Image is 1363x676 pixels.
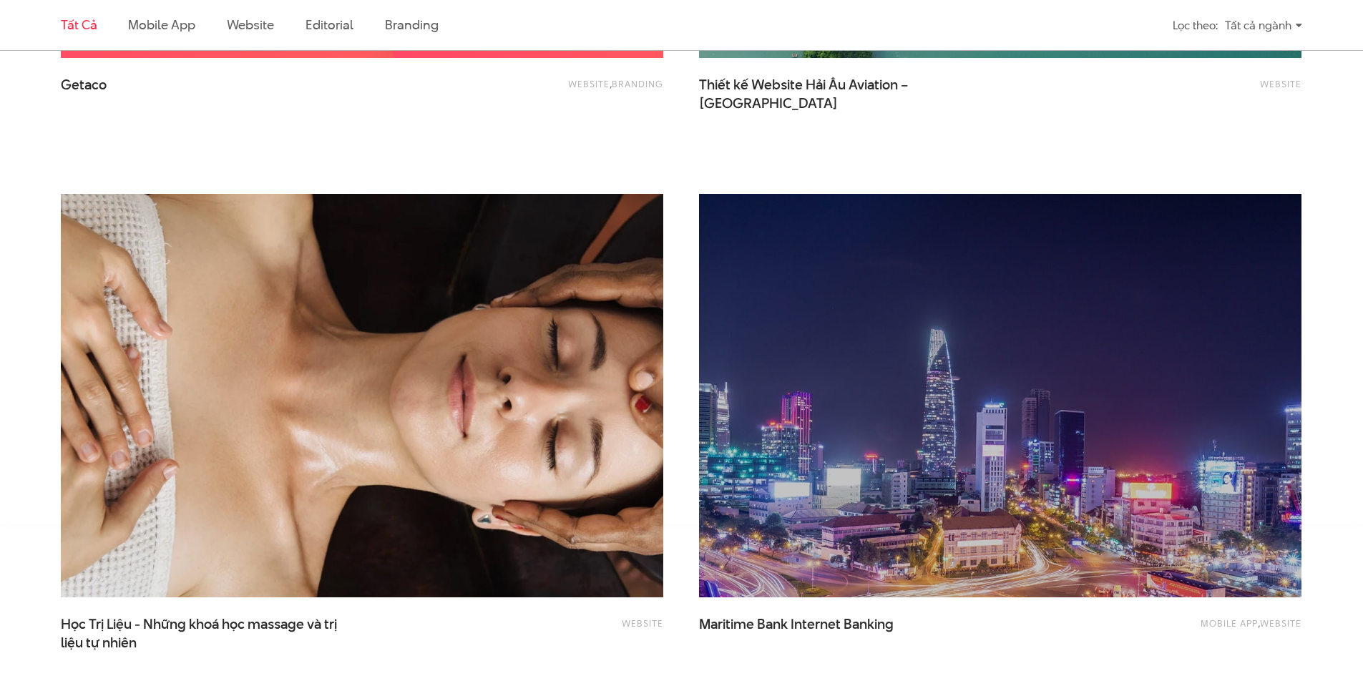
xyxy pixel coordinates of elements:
a: Tất cả [61,16,97,34]
div: , [1060,615,1301,644]
a: Mobile app [128,16,195,34]
a: Website [568,77,610,90]
span: Học Trị Liệu - Những khoá học massage và trị [61,615,347,651]
a: Học Trị Liệu - Những khoá học massage và trịliệu tự nhiên [61,615,347,651]
img: Học Trị Liệu - Những khoá học massage và trị liệu tự nhiên [61,194,663,597]
a: Website [622,617,663,630]
img: Maritime Bank Internet Banking [669,174,1332,618]
span: Maritime [699,614,754,634]
a: Maritime Bank Internet Banking [699,615,985,651]
span: Getaco [61,75,107,94]
span: Banking [844,614,894,634]
a: Mobile app [1201,617,1258,630]
a: Branding [612,77,663,90]
div: Tất cả ngành [1225,13,1302,38]
a: Website [1260,77,1301,90]
div: , [422,76,663,104]
a: Branding [385,16,438,34]
a: Getaco [61,76,347,112]
a: Thiết kế Website Hải Âu Aviation – [GEOGRAPHIC_DATA] [699,76,985,112]
span: liệu tự nhiên [61,634,137,652]
span: Internet [791,614,841,634]
a: Website [1260,617,1301,630]
a: Website [227,16,274,34]
a: Editorial [306,16,353,34]
span: Bank [757,614,788,634]
div: Lọc theo: [1173,13,1218,38]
